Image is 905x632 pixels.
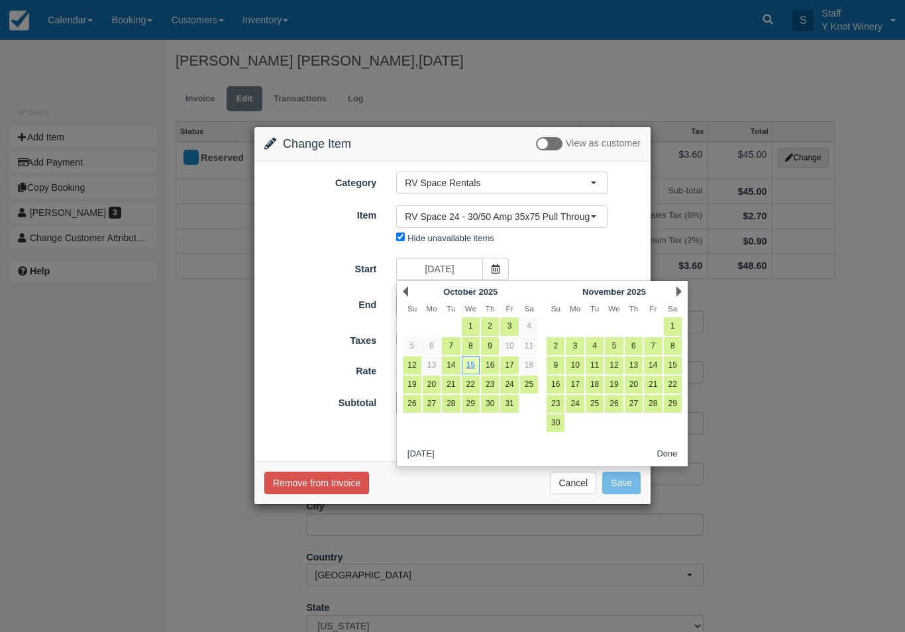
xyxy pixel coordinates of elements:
a: 24 [566,395,584,413]
a: 18 [520,356,538,374]
a: 2 [481,317,499,335]
span: Saturday [668,304,677,313]
a: 30 [481,395,499,413]
span: Thursday [629,304,639,313]
span: Monday [426,304,437,313]
span: Tuesday [447,304,455,313]
label: Taxes [254,329,386,348]
a: 3 [500,317,518,335]
a: 17 [500,356,518,374]
span: November [582,287,624,297]
span: RV Space 24 - 30/50 Amp 35x75 Pull Through [405,210,590,223]
span: View as customer [566,138,641,149]
span: Wednesday [465,304,476,313]
button: [DATE] [402,446,439,462]
a: 29 [462,395,480,413]
a: 9 [481,337,499,355]
button: Cancel [550,472,596,494]
a: 15 [664,356,682,374]
a: 11 [520,337,538,355]
a: 27 [423,395,441,413]
a: 15 [462,356,480,374]
a: 6 [625,337,643,355]
span: Monday [570,304,580,313]
a: 10 [500,337,518,355]
a: 8 [462,337,480,355]
a: 1 [462,317,480,335]
a: 28 [442,395,460,413]
a: 20 [423,376,441,394]
label: Subtotal [254,392,386,410]
a: 14 [644,356,662,374]
button: RV Space 24 - 30/50 Amp 35x75 Pull Through [396,205,608,228]
a: 25 [586,395,604,413]
a: 26 [605,395,623,413]
a: 26 [403,395,421,413]
a: 25 [520,376,538,394]
a: 11 [586,356,604,374]
a: 23 [547,395,564,413]
a: 24 [500,376,518,394]
button: Done [652,446,683,462]
a: 9 [547,356,564,374]
a: 21 [442,376,460,394]
a: 2 [547,337,564,355]
a: Next [676,286,682,297]
div: 1 Day @ $45.00 [386,361,651,383]
span: RV Space Rentals [405,176,590,189]
a: Prev [403,286,408,297]
a: 22 [664,376,682,394]
a: 7 [644,337,662,355]
a: 16 [481,356,499,374]
a: 6 [423,337,441,355]
span: Wednesday [608,304,619,313]
label: End [254,293,386,312]
a: 17 [566,376,584,394]
a: 22 [462,376,480,394]
a: 20 [625,376,643,394]
a: 21 [644,376,662,394]
a: 29 [664,395,682,413]
label: Rate [254,360,386,378]
a: 19 [605,376,623,394]
a: 13 [423,356,441,374]
a: 12 [403,356,421,374]
label: Item [254,204,386,223]
span: Saturday [524,304,533,313]
a: 18 [586,376,604,394]
a: 30 [547,414,564,432]
label: Category [254,172,386,190]
a: 16 [547,376,564,394]
span: October [443,287,476,297]
span: Friday [506,304,513,313]
a: 4 [586,337,604,355]
span: Thursday [486,304,495,313]
span: Sunday [407,304,417,313]
label: Hide unavailable items [407,233,494,243]
button: Remove from Invoice [264,472,369,494]
label: Start [254,258,386,276]
a: 1 [664,317,682,335]
a: 19 [403,376,421,394]
a: 8 [664,337,682,355]
a: 7 [442,337,460,355]
a: 5 [403,337,421,355]
a: 14 [442,356,460,374]
button: Save [602,472,641,494]
span: Friday [649,304,657,313]
a: 28 [644,395,662,413]
a: 10 [566,356,584,374]
a: 3 [566,337,584,355]
span: Tuesday [590,304,599,313]
a: 31 [500,395,518,413]
a: 4 [520,317,538,335]
a: 23 [481,376,499,394]
span: 2025 [479,287,498,297]
span: Change Item [283,137,351,150]
button: RV Space Rentals [396,172,608,194]
a: 5 [605,337,623,355]
a: 12 [605,356,623,374]
a: 27 [625,395,643,413]
span: 2025 [627,287,646,297]
a: 13 [625,356,643,374]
